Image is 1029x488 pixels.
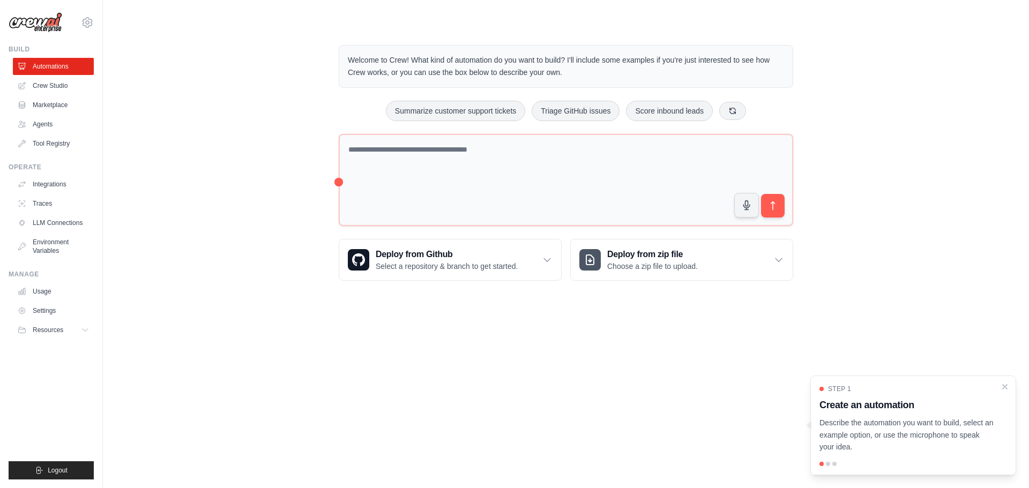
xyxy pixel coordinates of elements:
[1001,382,1009,391] button: Close walkthrough
[9,163,94,171] div: Operate
[9,45,94,54] div: Build
[607,248,698,261] h3: Deploy from zip file
[626,101,713,121] button: Score inbound leads
[13,302,94,319] a: Settings
[33,326,63,334] span: Resources
[376,261,518,272] p: Select a repository & branch to get started.
[48,466,68,475] span: Logout
[828,385,851,393] span: Step 1
[13,234,94,259] a: Environment Variables
[13,321,94,339] button: Resources
[607,261,698,272] p: Choose a zip file to upload.
[819,397,994,412] h3: Create an automation
[13,58,94,75] a: Automations
[9,12,62,33] img: Logo
[376,248,518,261] h3: Deploy from Github
[9,270,94,279] div: Manage
[532,101,620,121] button: Triage GitHub issues
[348,54,784,79] p: Welcome to Crew! What kind of automation do you want to build? I'll include some examples if you'...
[13,96,94,114] a: Marketplace
[9,461,94,479] button: Logout
[13,176,94,193] a: Integrations
[13,283,94,300] a: Usage
[13,116,94,133] a: Agents
[386,101,525,121] button: Summarize customer support tickets
[13,214,94,231] a: LLM Connections
[13,195,94,212] a: Traces
[13,135,94,152] a: Tool Registry
[13,77,94,94] a: Crew Studio
[819,417,994,453] p: Describe the automation you want to build, select an example option, or use the microphone to spe...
